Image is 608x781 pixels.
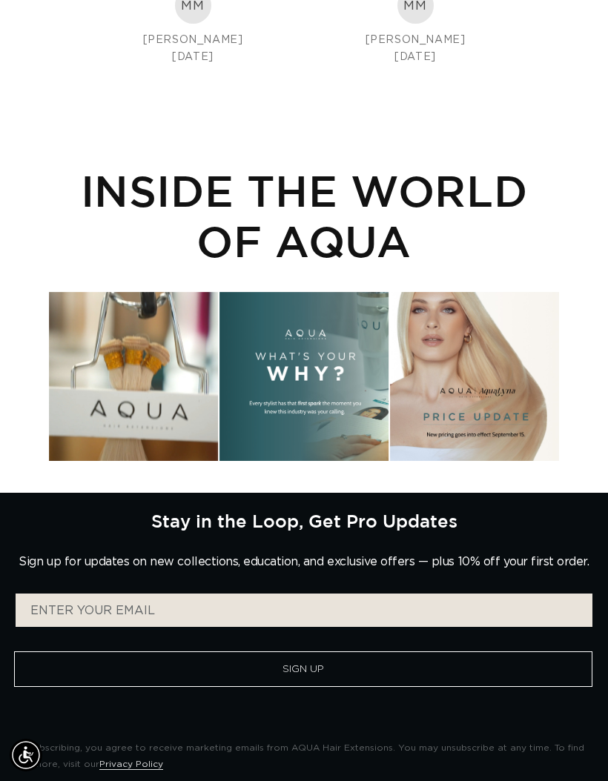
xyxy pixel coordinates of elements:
[316,49,515,65] div: [DATE]
[316,32,515,48] div: [PERSON_NAME]
[93,49,292,65] div: [DATE]
[10,739,42,771] div: Accessibility Menu
[14,651,592,687] button: Sign Up
[15,740,593,772] p: By subscribing, you agree to receive marketing emails from AQUA Hair Extensions. You may unsubscr...
[151,511,457,531] h2: Stay in the Loop, Get Pro Updates
[93,32,292,48] div: [PERSON_NAME]
[390,292,559,461] div: Instagram post opens in a popup
[49,165,559,266] h2: INSIDE THE WORLD OF AQUA
[49,292,218,461] div: Instagram post opens in a popup
[16,594,592,627] input: ENTER YOUR EMAIL
[19,555,589,569] p: Sign up for updates on new collections, education, and exclusive offers — plus 10% off your first...
[219,292,389,461] div: Instagram post opens in a popup
[534,710,608,781] iframe: Chat Widget
[99,760,163,768] a: Privacy Policy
